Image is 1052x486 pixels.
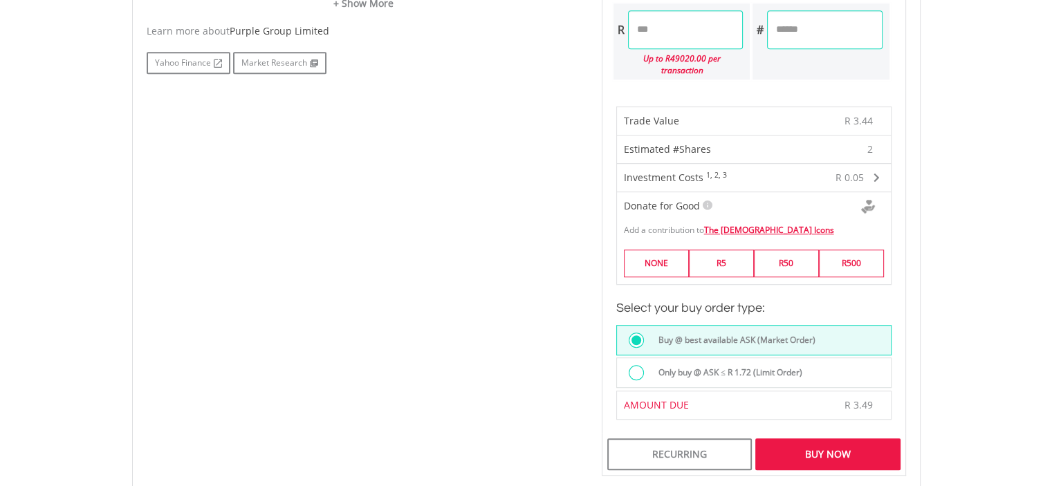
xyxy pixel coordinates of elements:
[617,217,891,236] div: Add a contribution to
[845,398,873,411] span: R 3.49
[753,10,767,49] div: #
[755,438,900,470] div: Buy Now
[706,170,727,180] sup: 1, 2, 3
[689,250,754,277] label: R5
[624,398,689,411] span: AMOUNT DUE
[624,171,703,184] span: Investment Costs
[650,365,802,380] label: Only buy @ ASK ≤ R 1.72 (Limit Order)
[147,24,581,38] div: Learn more about
[624,199,700,212] span: Donate for Good
[613,10,628,49] div: R
[613,49,744,80] div: Up to R49020.00 per transaction
[624,250,689,277] label: NONE
[867,142,873,156] span: 2
[624,114,679,127] span: Trade Value
[650,333,815,348] label: Buy @ best available ASK (Market Order)
[233,52,326,74] a: Market Research
[616,299,892,318] h3: Select your buy order type:
[861,200,875,214] img: Donte For Good
[704,224,834,236] a: The [DEMOGRAPHIC_DATA] Icons
[607,438,752,470] div: Recurring
[624,142,711,156] span: Estimated #Shares
[230,24,329,37] span: Purple Group Limited
[147,52,230,74] a: Yahoo Finance
[836,171,864,184] span: R 0.05
[819,250,884,277] label: R500
[845,114,873,127] span: R 3.44
[754,250,819,277] label: R50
